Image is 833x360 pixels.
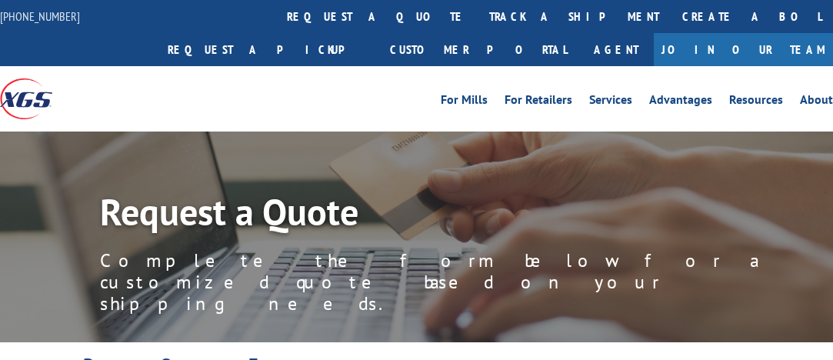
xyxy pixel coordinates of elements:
[505,94,572,111] a: For Retailers
[100,250,792,315] p: Complete the form below for a customized quote based on your shipping needs.
[100,193,792,238] h1: Request a Quote
[649,94,712,111] a: Advantages
[654,33,833,66] a: Join Our Team
[729,94,783,111] a: Resources
[578,33,654,66] a: Agent
[800,94,833,111] a: About
[441,94,488,111] a: For Mills
[156,33,378,66] a: Request a pickup
[589,94,632,111] a: Services
[378,33,578,66] a: Customer Portal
